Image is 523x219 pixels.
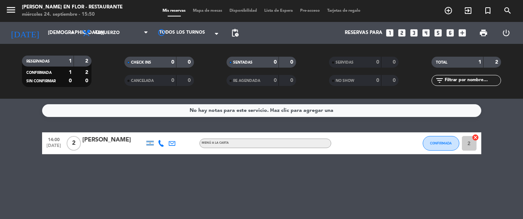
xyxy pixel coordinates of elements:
i: looks_two [397,28,407,38]
span: NO SHOW [336,79,354,83]
i: menu [5,4,16,15]
span: print [479,29,488,37]
strong: 0 [188,60,192,65]
strong: 0 [393,78,397,83]
div: LOG OUT [495,22,518,44]
strong: 2 [85,58,90,64]
div: [PERSON_NAME] [82,135,145,145]
span: pending_actions [231,29,239,37]
strong: 1 [478,60,481,65]
strong: 0 [188,78,192,83]
strong: 0 [85,78,90,83]
div: No hay notas para este servicio. Haz clic para agregar una [190,106,333,115]
i: search [503,6,512,15]
span: TOTAL [436,61,447,64]
span: CANCELADA [131,79,154,83]
i: exit_to_app [464,6,472,15]
input: Filtrar por nombre... [444,76,501,84]
span: 14:00 [45,135,63,143]
span: [DATE] [45,143,63,152]
span: Lista de Espera [261,9,296,13]
div: [PERSON_NAME] en Flor - Restaurante [22,4,123,11]
span: Reservas para [345,30,382,36]
span: Mapa de mesas [189,9,226,13]
span: CONFIRMADA [430,141,452,145]
i: add_box [457,28,467,38]
button: CONFIRMADA [423,136,459,151]
strong: 0 [171,78,174,83]
strong: 1 [69,70,72,75]
i: looks_3 [409,28,419,38]
i: looks_one [385,28,395,38]
span: CHECK INS [131,61,151,64]
span: SENTADAS [233,61,253,64]
strong: 2 [495,60,500,65]
i: add_circle_outline [444,6,453,15]
strong: 0 [69,78,72,83]
span: RE AGENDADA [233,79,260,83]
i: arrow_drop_down [68,29,77,37]
i: looks_4 [421,28,431,38]
strong: 0 [376,78,379,83]
strong: 0 [290,78,295,83]
span: Almuerzo [94,30,120,35]
i: cancel [472,134,479,141]
i: power_settings_new [502,29,511,37]
span: Tarjetas de regalo [324,9,364,13]
strong: 1 [69,58,72,64]
span: Disponibilidad [226,9,261,13]
span: SIN CONFIRMAR [26,79,56,83]
strong: 2 [85,70,90,75]
i: [DATE] [5,25,44,41]
span: SERVIDAS [336,61,354,64]
strong: 0 [376,60,379,65]
span: CONFIRMADA [26,71,52,75]
span: RESERVADAS [26,60,50,63]
i: looks_5 [433,28,443,38]
i: filter_list [435,76,444,85]
strong: 0 [171,60,174,65]
button: menu [5,4,16,18]
i: turned_in_not [483,6,492,15]
i: looks_6 [445,28,455,38]
strong: 0 [290,60,295,65]
span: Menú a la carta [202,141,229,144]
strong: 0 [393,60,397,65]
div: miércoles 24. septiembre - 15:50 [22,11,123,18]
strong: 0 [274,60,277,65]
span: Pre-acceso [296,9,324,13]
span: 2 [67,136,81,151]
strong: 0 [274,78,277,83]
span: Mis reservas [159,9,189,13]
